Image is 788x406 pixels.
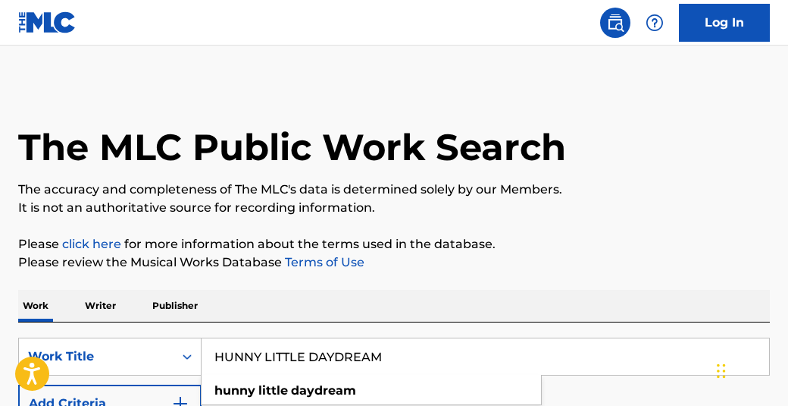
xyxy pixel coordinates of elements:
[606,14,624,32] img: search
[62,237,121,251] a: click here
[28,348,164,366] div: Work Title
[712,333,788,406] iframe: Chat Widget
[18,181,770,199] p: The accuracy and completeness of The MLC's data is determined solely by our Members.
[18,253,770,272] p: Please review the Musical Works Database
[679,4,770,42] a: Log In
[18,235,770,253] p: Please for more information about the terms used in the database.
[214,383,255,398] strong: hunny
[291,383,356,398] strong: daydream
[18,199,770,217] p: It is not an authoritative source for recording information.
[646,14,664,32] img: help
[18,11,77,33] img: MLC Logo
[600,8,630,38] a: Public Search
[258,383,288,398] strong: little
[18,124,566,170] h1: The MLC Public Work Search
[717,348,726,394] div: Drag
[148,290,202,322] p: Publisher
[282,255,364,269] a: Terms of Use
[80,290,120,322] p: Writer
[18,290,53,322] p: Work
[639,8,670,38] div: Help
